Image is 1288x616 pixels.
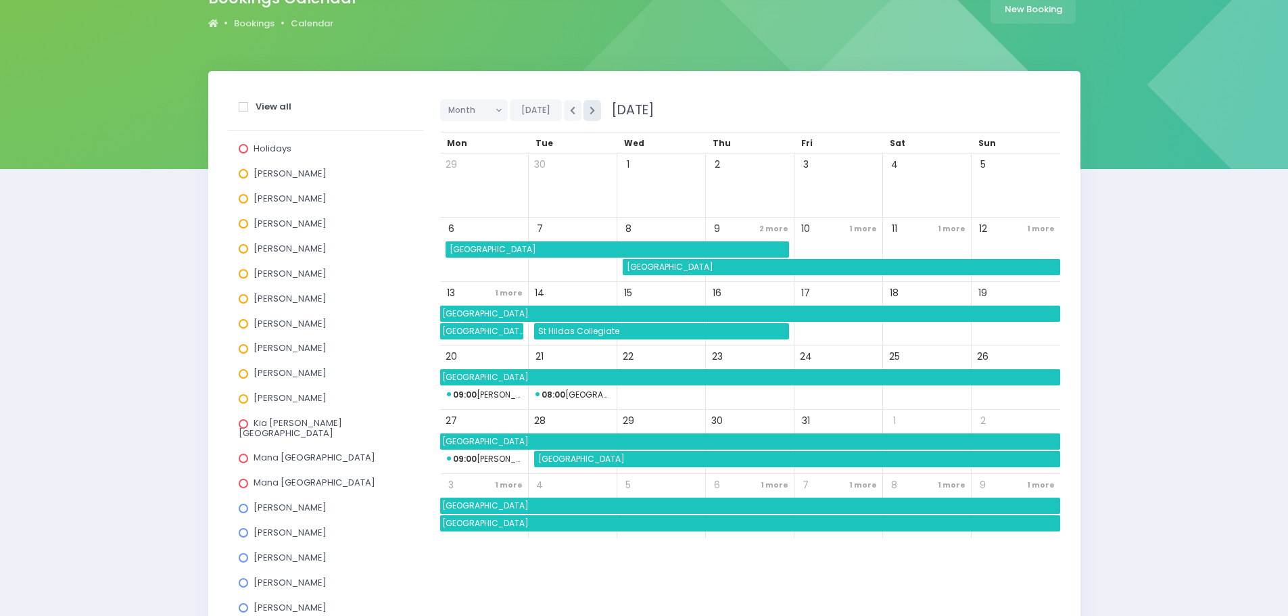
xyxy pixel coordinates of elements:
[254,526,327,539] span: [PERSON_NAME]
[885,348,903,366] span: 25
[453,453,477,465] strong: 09:00
[254,366,327,379] span: [PERSON_NAME]
[254,551,327,564] span: [PERSON_NAME]
[885,476,903,494] span: 8
[536,451,1060,467] span: Palmerston School
[796,476,815,494] span: 7
[254,601,327,614] span: [PERSON_NAME]
[708,156,726,174] span: 2
[536,323,789,339] span: St Hildas Collegiate
[757,476,792,494] span: 1 more
[756,220,792,238] span: 2 more
[442,220,460,238] span: 6
[974,412,992,430] span: 2
[974,348,992,366] span: 26
[974,284,992,302] span: 19
[535,387,611,403] span: Blue Mountain College
[254,341,327,354] span: [PERSON_NAME]
[796,220,815,238] span: 10
[708,284,726,302] span: 16
[619,348,638,366] span: 22
[531,348,549,366] span: 21
[531,284,549,302] span: 14
[885,156,903,174] span: 4
[708,220,726,238] span: 9
[603,101,654,119] span: [DATE]
[531,220,549,238] span: 7
[254,242,327,255] span: [PERSON_NAME]
[535,137,553,149] span: Tue
[442,156,460,174] span: 29
[708,348,726,366] span: 23
[254,501,327,514] span: [PERSON_NAME]
[708,412,726,430] span: 30
[448,100,490,120] span: Month
[254,392,327,404] span: [PERSON_NAME]
[619,284,638,302] span: 15
[531,476,549,494] span: 4
[978,137,996,149] span: Sun
[531,412,549,430] span: 28
[974,220,992,238] span: 12
[885,220,903,238] span: 11
[440,323,523,339] span: Andersons Bay School
[239,417,342,439] span: Kia [PERSON_NAME][GEOGRAPHIC_DATA]
[796,284,815,302] span: 17
[291,17,333,30] a: Calendar
[625,259,1060,275] span: Macandrew Bay School
[440,306,1060,322] span: Macandrew Bay School
[440,369,1060,385] span: Macandrew Bay School
[254,142,291,155] span: Holidays
[442,348,460,366] span: 20
[619,220,638,238] span: 8
[440,498,1060,514] span: Macandrew Bay School
[492,284,526,302] span: 1 more
[846,476,880,494] span: 1 more
[440,99,508,121] button: Month
[531,156,549,174] span: 30
[254,167,327,180] span: [PERSON_NAME]
[1024,220,1058,238] span: 1 more
[453,389,477,400] strong: 09:00
[447,387,522,403] span: Liberton Christian School
[885,412,903,430] span: 1
[708,476,726,494] span: 6
[510,99,562,121] button: [DATE]
[801,137,813,149] span: Fri
[447,137,467,149] span: Mon
[713,137,731,149] span: Thu
[542,389,565,400] strong: 08:00
[1024,476,1058,494] span: 1 more
[492,476,526,494] span: 1 more
[934,476,969,494] span: 1 more
[974,156,992,174] span: 5
[442,284,460,302] span: 13
[846,220,880,238] span: 1 more
[619,156,638,174] span: 1
[624,137,644,149] span: Wed
[974,476,992,494] span: 9
[254,217,327,230] span: [PERSON_NAME]
[796,412,815,430] span: 31
[796,156,815,174] span: 3
[442,476,460,494] span: 3
[254,576,327,589] span: [PERSON_NAME]
[934,220,969,238] span: 1 more
[254,267,327,280] span: [PERSON_NAME]
[254,192,327,205] span: [PERSON_NAME]
[254,451,375,464] span: Mana [GEOGRAPHIC_DATA]
[619,476,638,494] span: 5
[440,515,1060,531] span: Palmerston School
[448,241,789,258] span: East Taieri School
[254,317,327,330] span: [PERSON_NAME]
[447,451,522,467] span: Liberton Christian School
[440,433,1060,450] span: Macandrew Bay School
[442,412,460,430] span: 27
[885,284,903,302] span: 18
[796,348,815,366] span: 24
[256,100,291,113] strong: View all
[619,412,638,430] span: 29
[890,137,905,149] span: Sat
[254,292,327,305] span: [PERSON_NAME]
[234,17,275,30] a: Bookings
